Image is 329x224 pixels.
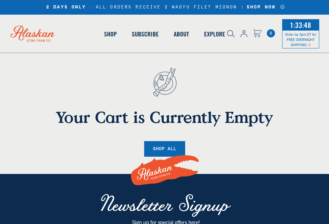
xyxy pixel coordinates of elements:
[288,19,313,32] span: 1:33:48
[143,57,187,108] img: empty cart - anchor
[13,108,316,126] h1: Your Cart is Currently Empty
[124,16,166,53] a: Subscribe
[3,18,62,49] img: Alaskan King Crab Co. logo
[253,29,262,38] a: Cart
[46,5,86,10] strong: 2 DAYS ONLY
[247,5,276,10] strong: SHOP NOW
[166,16,197,53] a: About
[267,29,275,37] span: 0
[308,42,311,47] span: Shipping Notice Icon
[280,5,285,9] a: Announcement Bar Modal
[267,29,275,37] a: Cart
[285,32,316,47] span: Order by 3pm ET for FREE OVERNIGHT SHIPPING
[44,5,285,10] div: : ALL ORDERS RECEIVE 2 WAGYU FILET MIGNON |
[197,16,233,53] a: Explore
[244,5,278,10] a: SHOP NOW
[240,30,247,37] img: account
[129,148,200,193] img: Alaskan King Crab Co. Logo
[144,141,185,157] a: Shop All
[227,30,235,37] img: search
[97,16,124,53] a: Shop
